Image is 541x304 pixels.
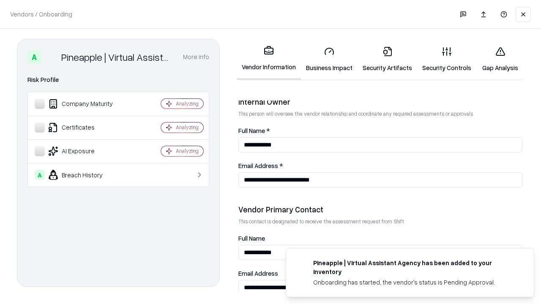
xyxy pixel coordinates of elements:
div: Analyzing [176,147,199,155]
a: Business Impact [301,40,358,79]
div: Certificates [35,122,136,133]
div: Vendor Primary Contact [238,204,522,214]
p: This contact is designated to receive the assessment request from Shift [238,218,522,225]
div: A [27,50,41,64]
a: Security Controls [417,40,476,79]
div: Internal Owner [238,97,522,107]
img: trypineapple.com [296,258,306,269]
div: Onboarding has started, the vendor's status is Pending Approval. [313,278,514,287]
div: Breach History [35,170,136,180]
a: Security Artifacts [358,40,417,79]
div: A [35,170,45,180]
div: Pineapple | Virtual Assistant Agency [61,50,173,64]
p: Vendors / Onboarding [10,10,72,19]
p: This person will oversee the vendor relationship and coordinate any required assessments or appro... [238,110,522,117]
div: Analyzing [176,124,199,131]
label: Full Name * [238,128,522,134]
div: AI Exposure [35,146,136,156]
div: Company Maturity [35,99,136,109]
div: Risk Profile [27,75,209,85]
label: Full Name [238,235,522,242]
a: Vendor Information [237,39,301,80]
label: Email Address * [238,163,522,169]
a: Gap Analysis [476,40,524,79]
label: Email Address [238,270,522,277]
div: Analyzing [176,100,199,107]
img: Pineapple | Virtual Assistant Agency [44,50,58,64]
button: More info [183,49,209,65]
div: Pineapple | Virtual Assistant Agency has been added to your inventory [313,258,514,276]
